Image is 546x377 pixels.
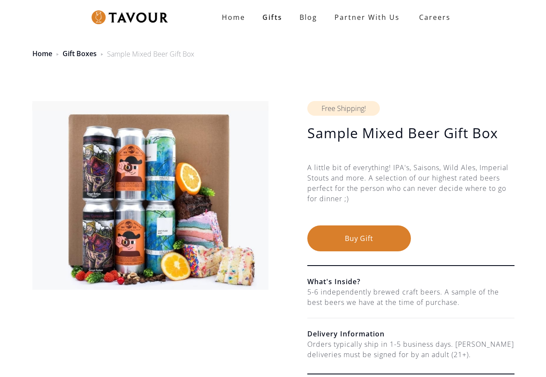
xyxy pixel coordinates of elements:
a: Blog [291,9,326,26]
button: Buy Gift [307,225,411,251]
h6: Delivery Information [307,329,514,339]
h1: Sample Mixed Beer Gift Box [307,124,514,142]
a: Gifts [254,9,291,26]
div: Free Shipping! [307,101,380,116]
a: Gift Boxes [63,49,97,58]
a: Home [213,9,254,26]
a: partner with us [326,9,408,26]
div: Sample Mixed Beer Gift Box [107,49,194,59]
div: A little bit of everything! IPA's, Saisons, Wild Ales, Imperial Stouts and more. A selection of o... [307,162,514,225]
div: 5-6 independently brewed craft beers. A sample of the best beers we have at the time of purchase. [307,287,514,307]
div: Orders typically ship in 1-5 business days. [PERSON_NAME] deliveries must be signed for by an adu... [307,339,514,360]
h6: What's Inside? [307,276,514,287]
a: Careers [408,5,457,29]
strong: Home [222,13,245,22]
strong: Careers [419,9,451,26]
a: Home [32,49,52,58]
